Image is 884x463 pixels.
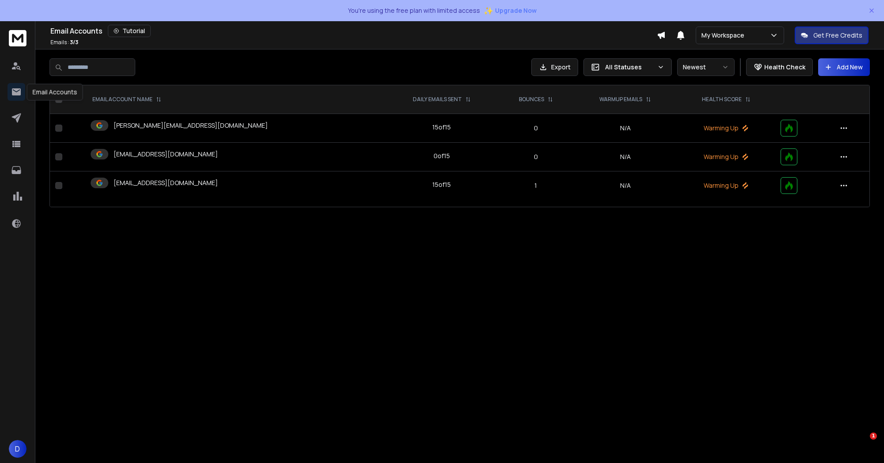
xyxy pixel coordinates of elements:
div: 0 of 15 [434,152,450,160]
button: Export [531,58,578,76]
p: 0 [503,124,568,133]
p: Emails : [50,39,78,46]
p: [EMAIL_ADDRESS][DOMAIN_NAME] [114,178,218,187]
p: Get Free Credits [813,31,862,40]
td: N/A [574,114,677,143]
button: Newest [677,58,735,76]
p: My Workspace [701,31,748,40]
p: [PERSON_NAME][EMAIL_ADDRESS][DOMAIN_NAME] [114,121,268,130]
button: ✨Upgrade Now [484,2,537,19]
span: 1 [870,433,877,440]
p: All Statuses [605,63,654,72]
p: HEALTH SCORE [702,96,742,103]
div: EMAIL ACCOUNT NAME [92,96,161,103]
span: 3 / 3 [70,38,78,46]
p: DAILY EMAILS SENT [413,96,462,103]
div: Email Accounts [27,83,83,100]
p: 1 [503,181,568,190]
p: WARMUP EMAILS [599,96,642,103]
button: Add New [818,58,870,76]
span: Upgrade Now [495,6,537,15]
td: N/A [574,171,677,200]
p: Warming Up [682,124,770,133]
button: Health Check [746,58,813,76]
div: Email Accounts [50,25,657,37]
button: Get Free Credits [795,27,869,44]
p: 0 [503,152,568,161]
p: Health Check [764,63,805,72]
p: Warming Up [682,152,770,161]
iframe: Intercom live chat [852,433,873,454]
div: 15 of 15 [432,180,451,189]
button: Tutorial [108,25,151,37]
td: N/A [574,143,677,171]
button: D [9,440,27,458]
span: ✨ [484,4,493,17]
p: You're using the free plan with limited access [348,6,480,15]
p: Warming Up [682,181,770,190]
p: BOUNCES [519,96,544,103]
div: 15 of 15 [432,123,451,132]
p: [EMAIL_ADDRESS][DOMAIN_NAME] [114,150,218,159]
